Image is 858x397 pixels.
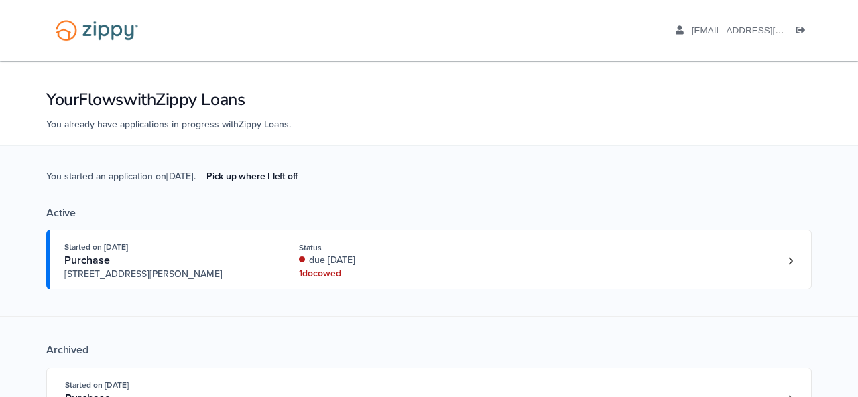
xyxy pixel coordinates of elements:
[46,118,291,130] span: You already have applications in progress with Zippy Loans .
[676,25,845,39] a: edit profile
[796,25,811,39] a: Log out
[299,242,478,254] div: Status
[46,169,308,206] span: You started an application on [DATE] .
[46,230,812,289] a: Open loan 4228033
[299,254,478,267] div: due [DATE]
[196,165,308,187] a: Pick up where I left off
[46,343,812,357] div: Archived
[780,251,800,271] a: Loan number 4228033
[65,380,129,390] span: Started on [DATE]
[46,206,812,220] div: Active
[299,267,478,281] div: 1 doc owed
[64,254,110,267] span: Purchase
[64,268,269,281] span: [STREET_ADDRESS][PERSON_NAME]
[692,25,845,35] span: aaboley88@icloud.com
[64,242,128,252] span: Started on [DATE]
[46,88,812,111] h1: Your Flows with Zippy Loans
[47,13,147,48] img: Logo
